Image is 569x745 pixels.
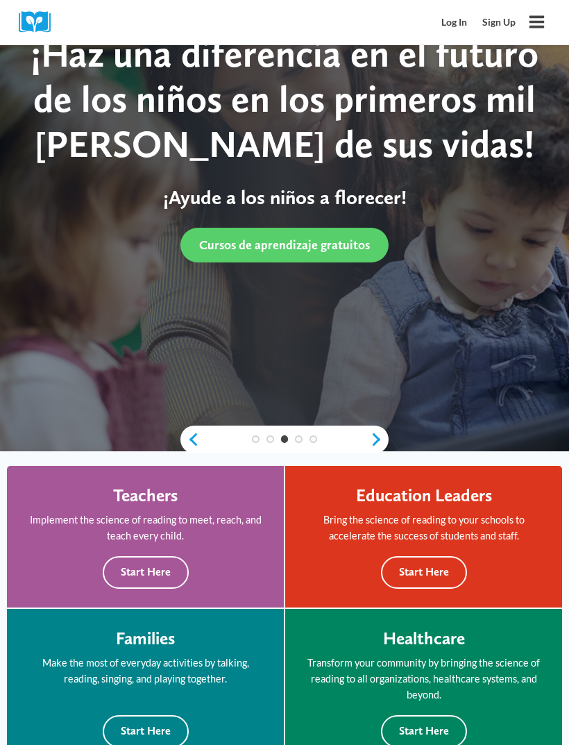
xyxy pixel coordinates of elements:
[113,485,178,505] h4: Teachers
[356,485,492,505] h4: Education Leaders
[103,556,189,589] button: Start Here
[266,435,274,443] a: 2
[180,432,199,447] a: previous
[26,185,543,210] p: ¡Ayude a los niños a florecer!
[434,10,475,35] a: Log In
[295,435,303,443] a: 4
[19,11,60,33] img: Cox Campus
[383,628,465,648] h4: Healthcare
[475,10,523,35] a: Sign Up
[7,466,284,608] a: Teachers Implement the science of reading to meet, reach, and teach every child. Start Here
[180,426,389,453] div: content slider buttons
[281,435,289,443] a: 3
[285,466,562,608] a: Education Leaders Bring the science of reading to your schools to accelerate the success of stude...
[26,655,265,687] p: Make the most of everyday activities by talking, reading, singing, and playing together.
[116,628,175,648] h4: Families
[523,8,550,35] button: Open menu
[304,512,543,544] p: Bring the science of reading to your schools to accelerate the success of students and staff.
[309,435,317,443] a: 5
[370,432,389,447] a: next
[26,31,543,166] div: ¡Haz una diferencia en el futuro de los niños en los primeros mil [PERSON_NAME] de sus vidas!
[252,435,260,443] a: 1
[199,237,370,252] span: Cursos de aprendizaje gratuitos
[304,655,543,703] p: Transform your community by bringing the science of reading to all organizations, healthcare syst...
[434,10,523,35] nav: Secondary Mobile Navigation
[180,228,389,262] a: Cursos de aprendizaje gratuitos
[381,556,467,589] button: Start Here
[26,512,265,544] p: Implement the science of reading to meet, reach, and teach every child.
